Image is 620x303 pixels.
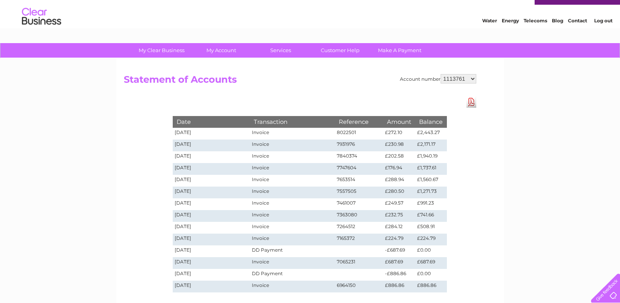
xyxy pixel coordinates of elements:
td: Invoice [250,234,334,245]
td: [DATE] [173,281,250,292]
td: £0.00 [415,245,446,257]
td: Invoice [250,140,334,151]
td: Invoice [250,151,334,163]
td: Invoice [250,175,334,187]
td: Invoice [250,128,334,140]
td: £2,443.27 [415,128,446,140]
a: Services [248,43,313,58]
td: Invoice [250,210,334,222]
td: [DATE] [173,128,250,140]
a: 0333 014 3131 [472,4,526,14]
td: £232.75 [383,210,415,222]
td: £1,271.73 [415,187,446,198]
th: Amount [383,116,415,127]
td: [DATE] [173,222,250,234]
td: [DATE] [173,140,250,151]
a: Water [482,33,497,39]
td: £224.79 [415,234,446,245]
td: 7264512 [335,222,383,234]
td: 7363080 [335,210,383,222]
a: Log out [594,33,613,39]
td: DD Payment [250,245,334,257]
td: £288.94 [383,175,415,187]
th: Balance [415,116,446,127]
td: £0.00 [415,269,446,281]
td: £2,171.17 [415,140,446,151]
td: [DATE] [173,234,250,245]
td: DD Payment [250,269,334,281]
a: My Account [189,43,253,58]
a: Blog [552,33,563,39]
td: [DATE] [173,151,250,163]
img: logo.png [22,20,61,44]
td: [DATE] [173,269,250,281]
div: Clear Business is a trading name of Verastar Limited (registered in [GEOGRAPHIC_DATA] No. 3667643... [125,4,495,38]
td: £176.94 [383,163,415,175]
td: 7747604 [335,163,383,175]
a: Make A Payment [367,43,432,58]
td: £687.69 [383,257,415,269]
td: 7840374 [335,151,383,163]
h2: Statement of Accounts [124,74,476,89]
td: [DATE] [173,210,250,222]
td: £687.69 [415,257,446,269]
td: [DATE] [173,187,250,198]
td: £202.58 [383,151,415,163]
td: £1,560.67 [415,175,446,187]
td: 7165372 [335,234,383,245]
th: Date [173,116,250,127]
td: Invoice [250,222,334,234]
td: £1,940.19 [415,151,446,163]
a: Telecoms [524,33,547,39]
td: £280.50 [383,187,415,198]
a: My Clear Business [129,43,194,58]
td: £284.12 [383,222,415,234]
td: Invoice [250,163,334,175]
td: £249.57 [383,198,415,210]
td: [DATE] [173,198,250,210]
a: Customer Help [308,43,372,58]
td: £991.23 [415,198,446,210]
a: Download Pdf [466,96,476,108]
th: Transaction [250,116,334,127]
td: [DATE] [173,245,250,257]
td: 7931976 [335,140,383,151]
td: £1,737.61 [415,163,446,175]
td: 6964150 [335,281,383,292]
td: Invoice [250,198,334,210]
td: -£886.86 [383,269,415,281]
td: 7461007 [335,198,383,210]
a: Contact [568,33,587,39]
td: Invoice [250,281,334,292]
td: 7557505 [335,187,383,198]
td: £886.86 [383,281,415,292]
td: Invoice [250,257,334,269]
td: [DATE] [173,257,250,269]
td: £224.79 [383,234,415,245]
td: Invoice [250,187,334,198]
td: £272.10 [383,128,415,140]
td: £230.98 [383,140,415,151]
th: Reference [335,116,383,127]
td: [DATE] [173,163,250,175]
td: -£687.69 [383,245,415,257]
td: 7065231 [335,257,383,269]
td: [DATE] [173,175,250,187]
a: Energy [502,33,519,39]
td: 7653514 [335,175,383,187]
td: £886.86 [415,281,446,292]
td: £741.66 [415,210,446,222]
td: £508.91 [415,222,446,234]
div: Account number [400,74,476,83]
td: 8022501 [335,128,383,140]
